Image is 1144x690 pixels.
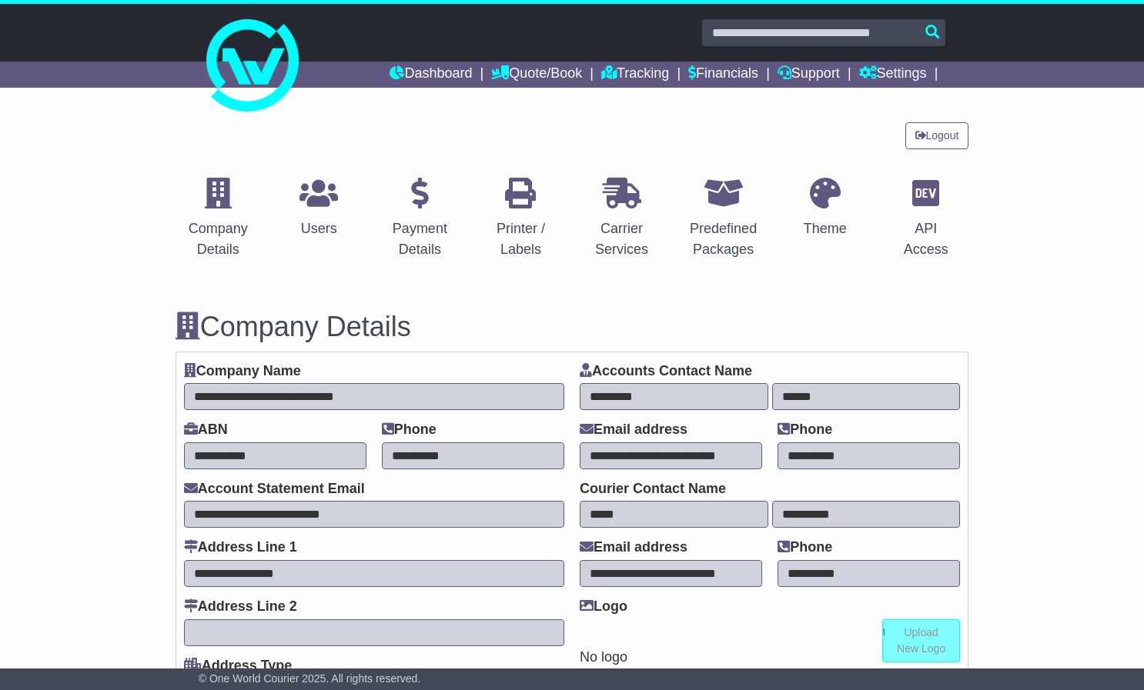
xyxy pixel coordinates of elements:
[184,658,293,675] label: Address Type
[377,172,463,265] a: Payment Details
[289,172,348,245] a: Users
[580,649,627,665] span: No logo
[883,172,968,265] a: API Access
[387,218,453,260] div: Payment Details
[580,422,687,438] label: Email address
[905,122,969,149] a: Logout
[589,218,654,260] div: Carrier Services
[778,62,840,88] a: Support
[580,598,627,615] label: Logo
[778,422,832,438] label: Phone
[390,62,472,88] a: Dashboard
[176,312,969,342] h3: Company Details
[893,218,958,260] div: API Access
[882,619,961,662] a: Upload New Logo
[176,172,261,265] a: Company Details
[690,218,757,260] div: Predefined Packages
[579,172,664,265] a: Carrier Services
[199,672,421,685] span: © One World Courier 2025. All rights reserved.
[580,539,687,556] label: Email address
[184,481,365,498] label: Account Statement Email
[184,363,301,380] label: Company Name
[794,172,857,245] a: Theme
[184,422,228,438] label: ABN
[680,172,767,265] a: Predefined Packages
[688,62,758,88] a: Financials
[491,62,582,88] a: Quote/Book
[601,62,669,88] a: Tracking
[299,218,338,239] div: Users
[580,481,726,498] label: Courier Contact Name
[778,539,832,556] label: Phone
[478,172,564,265] a: Printer / Labels
[859,62,927,88] a: Settings
[580,363,752,380] label: Accounts Contact Name
[488,218,554,260] div: Printer / Labels
[184,598,297,615] label: Address Line 2
[382,422,437,438] label: Phone
[184,539,297,556] label: Address Line 1
[186,218,251,260] div: Company Details
[804,218,847,239] div: Theme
